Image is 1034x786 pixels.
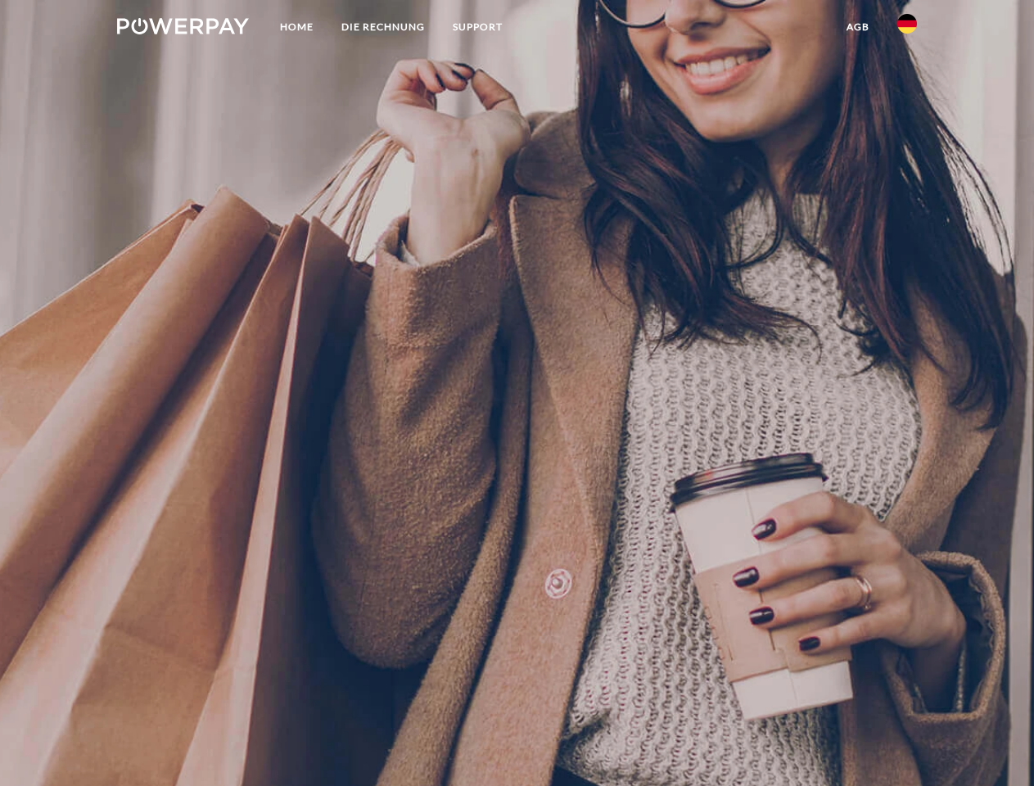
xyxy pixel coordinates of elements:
[833,12,883,42] a: agb
[439,12,517,42] a: SUPPORT
[897,14,917,34] img: de
[327,12,439,42] a: DIE RECHNUNG
[117,18,249,34] img: logo-powerpay-white.svg
[266,12,327,42] a: Home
